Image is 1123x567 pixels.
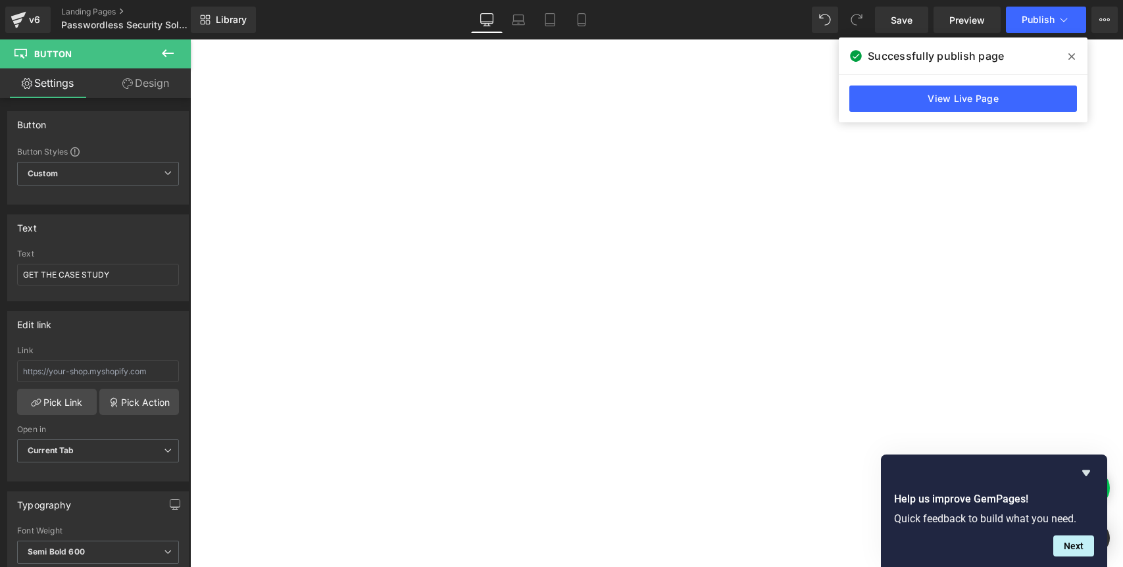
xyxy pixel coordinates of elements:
[894,465,1094,556] div: Help us improve GemPages!
[812,7,838,33] button: Undo
[99,389,179,415] a: Pick Action
[949,13,985,27] span: Preview
[17,425,179,434] div: Open in
[566,7,597,33] a: Mobile
[17,146,179,157] div: Button Styles
[1053,535,1094,556] button: Next question
[61,7,212,17] a: Landing Pages
[17,389,97,415] a: Pick Link
[17,249,179,259] div: Text
[26,11,43,28] div: v6
[216,14,247,26] span: Library
[1078,465,1094,481] button: Hide survey
[1091,7,1118,33] button: More
[17,215,37,234] div: Text
[61,20,187,30] span: Passwordless Security Solutions for Manufacturing
[5,7,51,33] a: v6
[34,49,72,59] span: Button
[891,13,912,27] span: Save
[1022,14,1055,25] span: Publish
[894,491,1094,507] h2: Help us improve GemPages!
[17,312,52,330] div: Edit link
[17,112,46,130] div: Button
[28,547,85,556] b: Semi Bold 600
[17,346,179,355] div: Link
[28,445,74,455] b: Current Tab
[534,7,566,33] a: Tablet
[1006,7,1086,33] button: Publish
[849,86,1077,112] a: View Live Page
[471,7,503,33] a: Desktop
[17,360,179,382] input: https://your-shop.myshopify.com
[934,7,1001,33] a: Preview
[868,48,1004,64] span: Successfully publish page
[894,512,1094,525] p: Quick feedback to build what you need.
[98,68,193,98] a: Design
[17,492,71,510] div: Typography
[191,7,256,33] a: New Library
[843,7,870,33] button: Redo
[503,7,534,33] a: Laptop
[17,526,179,535] div: Font Weight
[28,168,58,180] b: Custom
